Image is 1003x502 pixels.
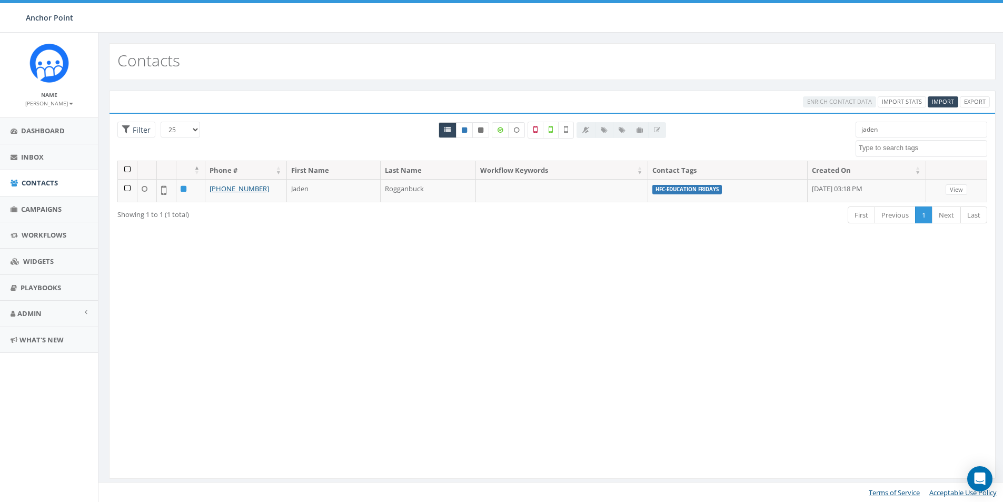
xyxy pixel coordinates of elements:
a: Terms of Service [869,488,920,497]
label: Data not Enriched [508,122,525,138]
i: This phone number is unsubscribed and has opted-out of all texts. [478,127,483,133]
a: [PHONE_NUMBER] [210,184,269,193]
span: Dashboard [21,126,65,135]
a: Acceptable Use Policy [929,488,997,497]
img: Rally_platform_Icon_1.png [29,43,69,83]
th: First Name [287,161,381,180]
h2: Contacts [117,52,180,69]
textarea: Search [859,143,987,153]
a: Opted Out [472,122,489,138]
a: All contacts [439,122,456,138]
span: Campaigns [21,204,62,214]
th: Workflow Keywords: activate to sort column ascending [476,161,648,180]
a: [PERSON_NAME] [25,98,73,107]
a: View [946,184,967,195]
span: Playbooks [21,283,61,292]
a: Export [960,96,990,107]
div: Showing 1 to 1 (1 total) [117,205,471,220]
label: Validated [543,122,559,139]
span: Contacts [22,178,58,188]
td: Jaden [287,179,381,202]
a: Next [932,206,961,224]
i: This phone number is subscribed and will receive texts. [462,127,467,133]
label: HFC-Education Fridays [652,185,722,194]
label: Not Validated [558,122,574,139]
label: Data Enriched [492,122,509,138]
span: Admin [17,309,42,318]
span: Import [932,97,954,105]
span: Widgets [23,257,54,266]
a: Import Stats [878,96,926,107]
a: Previous [875,206,916,224]
label: Not a Mobile [528,122,543,139]
small: Name [41,91,57,99]
th: Created On: activate to sort column ascending [808,161,926,180]
span: Filter [130,125,151,135]
td: [DATE] 03:18 PM [808,179,926,202]
a: Last [960,206,987,224]
input: Type to search [856,122,987,137]
small: [PERSON_NAME] [25,100,73,107]
th: Last Name [381,161,476,180]
a: 1 [915,206,932,224]
a: Import [928,96,958,107]
span: What's New [19,335,64,344]
span: Inbox [21,152,44,162]
span: Workflows [22,230,66,240]
th: Contact Tags [648,161,808,180]
div: Open Intercom Messenger [967,466,992,491]
span: Advance Filter [117,122,155,138]
a: First [848,206,875,224]
span: CSV files only [932,97,954,105]
span: Anchor Point [26,13,73,23]
a: Active [456,122,473,138]
th: Phone #: activate to sort column ascending [205,161,287,180]
td: Rogganbuck [381,179,476,202]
